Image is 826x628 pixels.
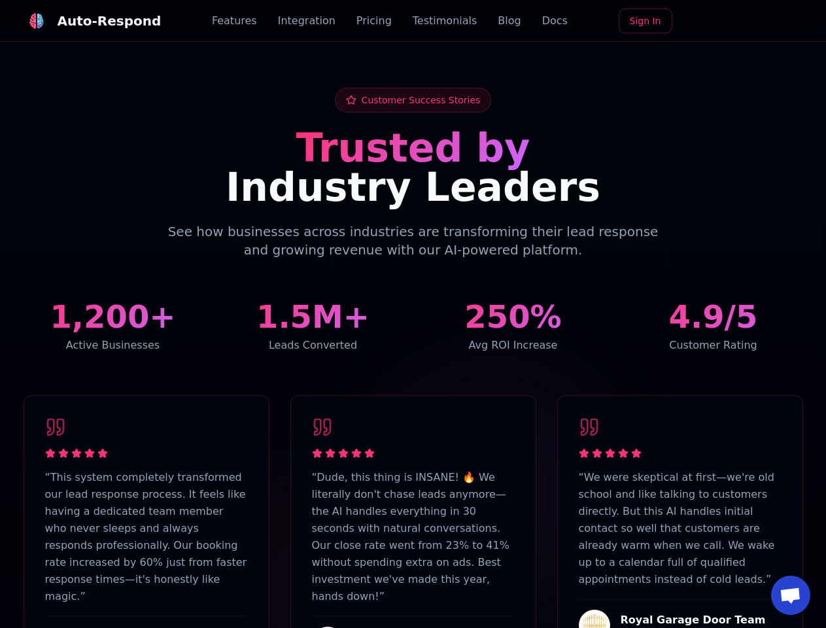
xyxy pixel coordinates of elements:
h4: Royal Garage Door Team [621,612,766,628]
div: 250% [424,301,603,332]
div: Active Businesses [24,338,203,353]
a: Open chat [771,576,810,615]
span: Industry Leaders [226,164,600,210]
span: Customer Success Stories [362,94,481,107]
img: logo.svg [29,13,44,29]
div: Avg ROI Increase [424,338,603,353]
div: Auto-Respond [58,12,162,30]
p: “ This system completely transformed our lead response process. It feels like having a dedicated ... [45,469,248,605]
div: 1,200+ [24,301,203,332]
div: Customer Rating [624,338,803,353]
a: Docs [542,13,568,29]
div: Leads Converted [224,338,403,353]
a: Pricing [356,13,392,29]
p: “ We were skeptical at first—we're old school and like talking to customers directly. But this AI... [579,469,782,588]
iframe: Sign in with Google Button [676,7,810,36]
div: 4.9/5 [624,301,803,332]
p: See how businesses across industries are transforming their lead response and growing revenue wit... [162,222,664,259]
a: Sign In [619,9,672,33]
div: 1.5M+ [224,301,403,332]
span: Trusted by [296,125,530,171]
p: “ Dude, this thing is INSANE! 🔥 We literally don't chase leads anymore—the AI handles everything ... [312,469,515,605]
a: Blog [498,13,521,29]
a: Integration [278,13,336,29]
a: Testimonials [413,13,477,29]
a: Auto-Respond [24,8,162,34]
a: Features [212,13,257,29]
